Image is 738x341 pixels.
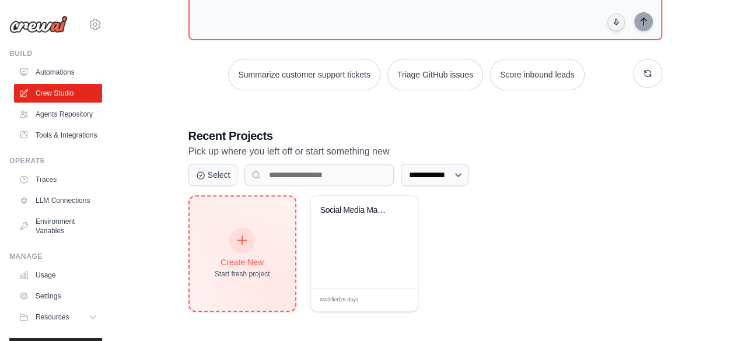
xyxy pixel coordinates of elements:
button: Triage GitHub issues [387,59,483,90]
a: Tools & Integrations [14,126,102,145]
img: Logo [9,16,68,33]
a: Automations [14,63,102,82]
span: Modified 26 days [320,296,359,304]
div: Start fresh project [215,269,270,279]
div: Operate [9,156,102,166]
button: Resources [14,308,102,326]
a: Settings [14,287,102,305]
button: Summarize customer support tickets [228,59,380,90]
a: Crew Studio [14,84,102,103]
span: Edit [390,296,400,304]
button: Get new suggestions [633,59,662,88]
a: Traces [14,170,102,189]
button: Click to speak your automation idea [607,13,625,31]
button: Score inbound leads [490,59,585,90]
a: LLM Connections [14,191,102,210]
a: Agents Repository [14,105,102,124]
div: Build [9,49,102,58]
h3: Recent Projects [188,128,662,144]
p: Pick up where you left off or start something new [188,144,662,159]
a: Usage [14,266,102,284]
span: Resources [36,312,69,322]
div: Social Media Management & Analytics Crew [320,205,391,216]
a: Environment Variables [14,212,102,240]
div: Create New [215,256,270,268]
div: Manage [9,252,102,261]
button: Select [188,164,238,186]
